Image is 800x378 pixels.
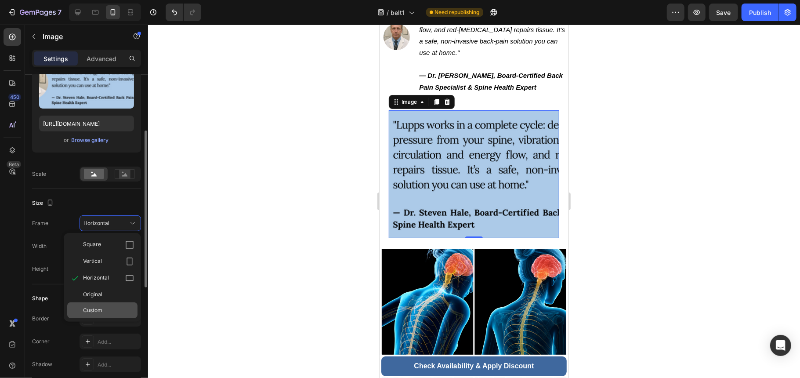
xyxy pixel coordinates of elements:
div: Corner [32,338,50,345]
label: Frame [32,219,48,227]
button: Save [709,4,738,21]
span: belt1 [391,8,405,17]
span: Need republishing [435,8,480,16]
img: preview-image [39,53,134,109]
div: Undo/Redo [166,4,201,21]
div: 450 [8,94,21,101]
a: Check Availability & Apply Discount [2,332,187,352]
button: Publish [742,4,778,21]
div: Browse gallery [72,136,109,144]
label: Width [32,242,47,250]
div: Scale [32,170,46,178]
p: Settings [43,54,68,63]
button: Horizontal [80,215,141,231]
p: 7 [58,7,62,18]
span: Vertical [83,257,102,266]
span: Horizontal [83,219,109,227]
span: / [387,8,389,17]
span: Save [717,9,731,16]
div: Add... [98,361,139,369]
div: Publish [749,8,771,17]
div: Border [32,315,49,323]
span: Horizontal [83,274,109,283]
button: Browse gallery [71,136,109,145]
label: Height [32,265,48,273]
span: Custom [83,306,102,314]
img: image_demo.jpg [9,86,180,214]
span: Square [83,240,101,249]
iframe: Design area [380,25,568,378]
span: Original [83,291,102,298]
div: Size [32,197,55,209]
div: Open Intercom Messenger [770,335,791,356]
div: Add... [98,338,139,346]
div: Shape [32,294,48,302]
span: or [64,135,69,145]
p: Image [43,31,117,42]
div: Beta [7,161,21,168]
div: Image [20,73,39,81]
input: https://example.com/image.jpg [39,116,134,131]
strong: Check Availability & Apply Discount [35,338,155,345]
button: 7 [4,4,65,21]
div: Shadow [32,360,52,368]
p: Advanced [87,54,116,63]
strong: — Dr. [PERSON_NAME], Board-Certified Back Pain Specialist & Spine Health Expert [40,47,183,66]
